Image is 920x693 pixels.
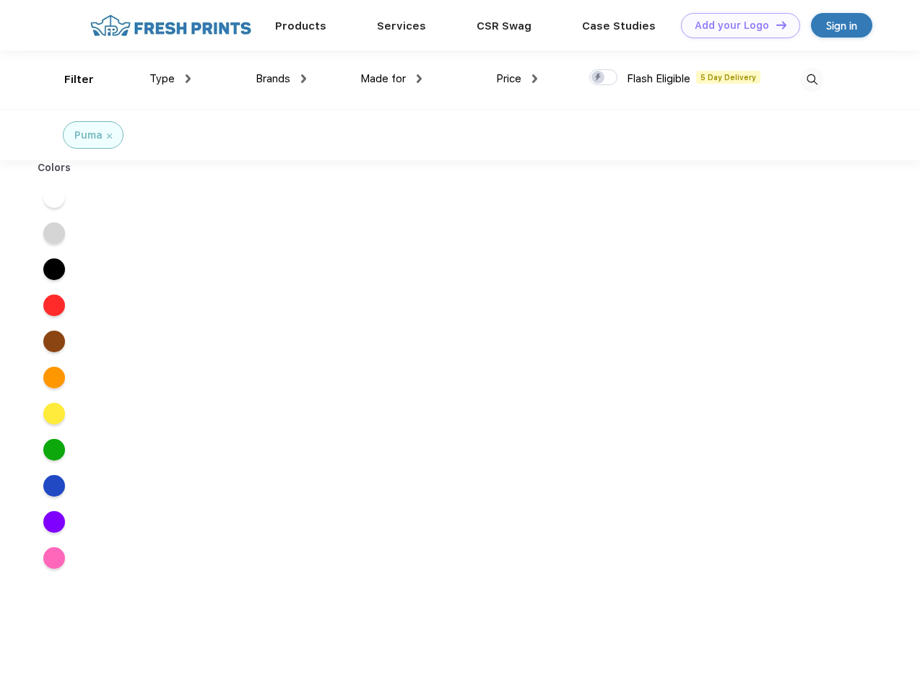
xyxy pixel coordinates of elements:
[811,13,872,38] a: Sign in
[107,134,112,139] img: filter_cancel.svg
[86,13,256,38] img: fo%20logo%202.webp
[532,74,537,83] img: dropdown.png
[275,19,326,32] a: Products
[186,74,191,83] img: dropdown.png
[360,72,406,85] span: Made for
[695,19,769,32] div: Add your Logo
[64,71,94,88] div: Filter
[776,21,786,29] img: DT
[377,19,426,32] a: Services
[256,72,290,85] span: Brands
[800,68,824,92] img: desktop_search.svg
[627,72,690,85] span: Flash Eligible
[301,74,306,83] img: dropdown.png
[27,160,82,175] div: Colors
[477,19,531,32] a: CSR Swag
[149,72,175,85] span: Type
[696,71,760,84] span: 5 Day Delivery
[74,128,103,143] div: Puma
[826,17,857,34] div: Sign in
[496,72,521,85] span: Price
[417,74,422,83] img: dropdown.png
